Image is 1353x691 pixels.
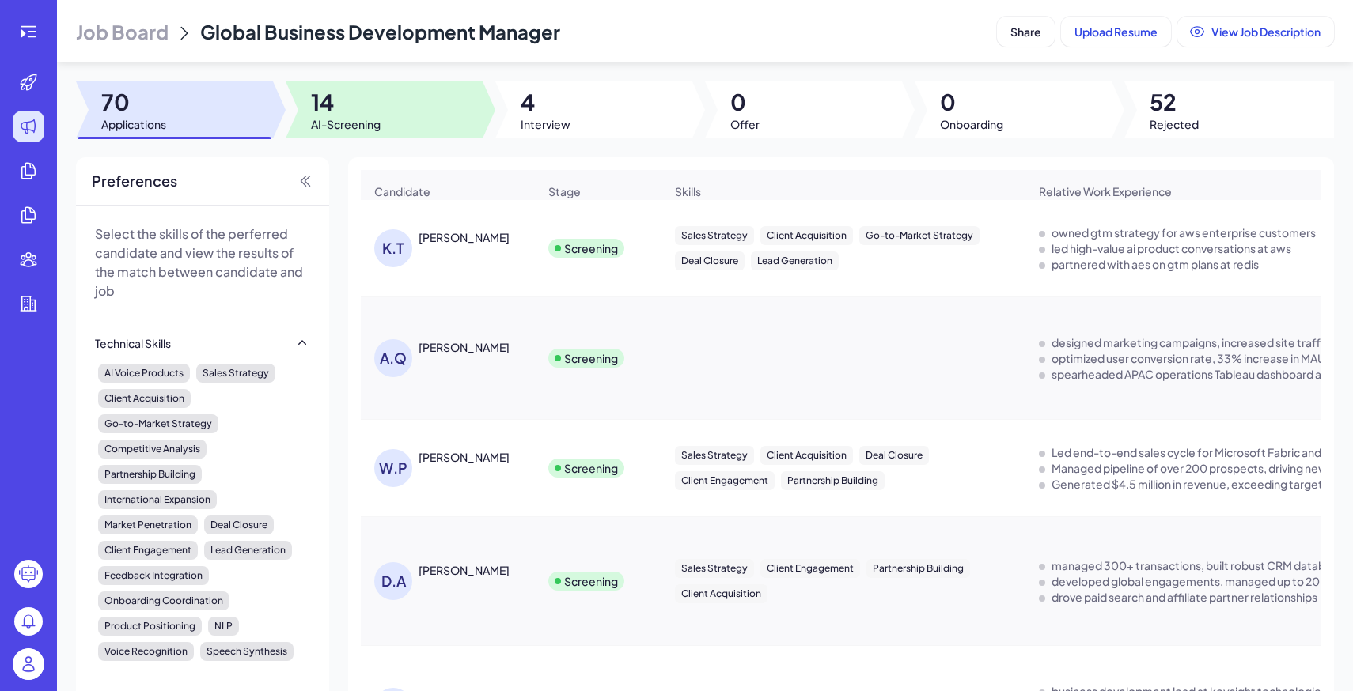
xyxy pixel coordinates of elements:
[98,642,194,661] div: Voice Recognition
[98,617,202,636] div: Product Positioning
[675,226,754,245] div: Sales Strategy
[13,648,44,680] img: user_logo.png
[95,335,171,351] div: Technical Skills
[374,562,412,600] div: D.A
[1039,183,1172,199] span: Relative Work Experience
[751,251,839,270] div: Lead Generation
[419,449,510,465] div: Winifred Pokuaa
[730,88,760,116] span: 0
[564,573,618,589] div: Screening
[1074,25,1158,39] span: Upload Resume
[866,559,970,578] div: Partnership Building
[675,559,754,578] div: Sales Strategy
[675,584,767,603] div: Client Acquisition
[98,566,209,585] div: Feedback Integration
[98,465,202,484] div: Partnership Building
[1052,350,1325,366] div: optimized user conversion rate, 33% increase in MAU
[101,88,166,116] span: 70
[419,339,510,355] div: Angela Qu
[564,460,618,476] div: Screening
[940,116,1003,132] span: Onboarding
[675,446,754,465] div: Sales Strategy
[101,116,166,132] span: Applications
[1150,116,1199,132] span: Rejected
[92,170,177,192] span: Preferences
[781,471,885,490] div: Partnership Building
[200,642,294,661] div: Speech Synthesis
[208,617,239,636] div: NLP
[98,541,198,560] div: Client Engagement
[1211,25,1321,39] span: View Job Description
[521,116,570,132] span: Interview
[940,88,1003,116] span: 0
[98,440,207,459] div: Competitive Analysis
[675,471,775,490] div: Client Engagement
[95,225,310,300] p: Select the skills of the perferred candidate and view the results of the match between candidate ...
[1177,17,1334,47] button: View Job Description
[419,562,510,578] div: Dina Allam
[859,226,980,245] div: Go-to-Market Strategy
[374,183,430,199] span: Candidate
[859,446,929,465] div: Deal Closure
[760,559,860,578] div: Client Engagement
[675,183,701,199] span: Skills
[311,88,381,116] span: 14
[675,251,745,270] div: Deal Closure
[311,116,381,132] span: AI-Screening
[521,88,570,116] span: 4
[1052,225,1316,240] div: owned gtm strategy for aws enterprise customers
[1010,25,1041,39] span: Share
[997,17,1055,47] button: Share
[564,240,618,256] div: Screening
[98,364,190,383] div: AI Voice Products
[98,414,218,433] div: Go-to-Market Strategy
[196,364,275,383] div: Sales Strategy
[76,19,169,44] span: Job Board
[548,183,581,199] span: Stage
[1052,240,1291,256] div: led high-value ai product conversations at aws
[760,226,853,245] div: Client Acquisition
[98,591,229,610] div: Onboarding Coordination
[1052,589,1317,605] div: drove paid search and affiliate partner relationships
[1150,88,1199,116] span: 52
[374,339,412,377] div: A.Q
[374,449,412,487] div: W.P
[98,515,198,534] div: Market Penetration
[200,20,560,43] span: Global Business Development Manager
[374,229,412,267] div: K.T
[1052,256,1259,272] div: partnered with aes on gtm plans at redis
[419,229,510,245] div: KHALILAH THOMPSON
[1052,557,1344,573] div: managed 300+ transactions, built robust CRM database
[564,350,618,366] div: Screening
[98,490,217,509] div: International Expansion
[1061,17,1171,47] button: Upload Resume
[204,515,274,534] div: Deal Closure
[204,541,292,560] div: Lead Generation
[730,116,760,132] span: Offer
[760,446,853,465] div: Client Acquisition
[98,389,191,408] div: Client Acquisition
